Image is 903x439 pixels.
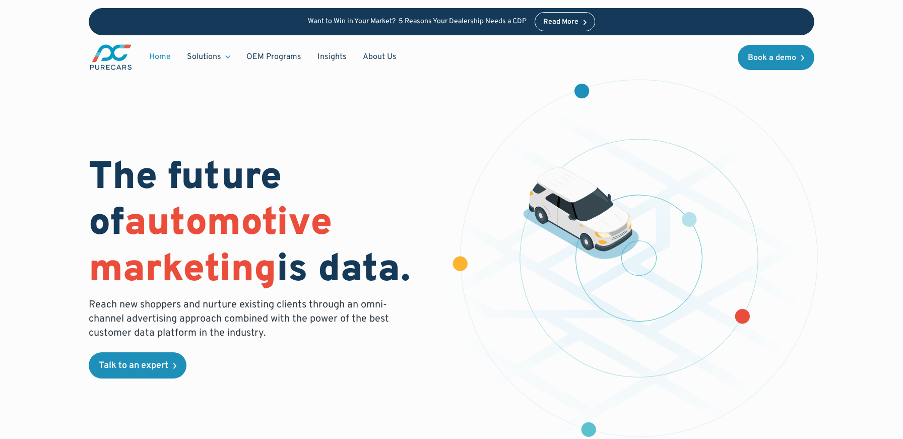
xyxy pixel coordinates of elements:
[89,200,332,294] span: automotive marketing
[141,47,179,67] a: Home
[523,167,639,259] img: illustration of a vehicle
[535,12,595,31] a: Read More
[309,47,355,67] a: Insights
[89,352,186,379] a: Talk to an expert
[89,298,395,340] p: Reach new shoppers and nurture existing clients through an omni-channel advertising approach comb...
[308,18,527,26] p: Want to Win in Your Market? 5 Reasons Your Dealership Needs a CDP
[187,51,221,62] div: Solutions
[89,43,133,71] a: main
[355,47,405,67] a: About Us
[179,47,238,67] div: Solutions
[89,156,439,294] h1: The future of is data.
[238,47,309,67] a: OEM Programs
[99,361,168,370] div: Talk to an expert
[748,54,796,62] div: Book a demo
[89,43,133,71] img: purecars logo
[738,45,814,70] a: Book a demo
[543,19,578,26] div: Read More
